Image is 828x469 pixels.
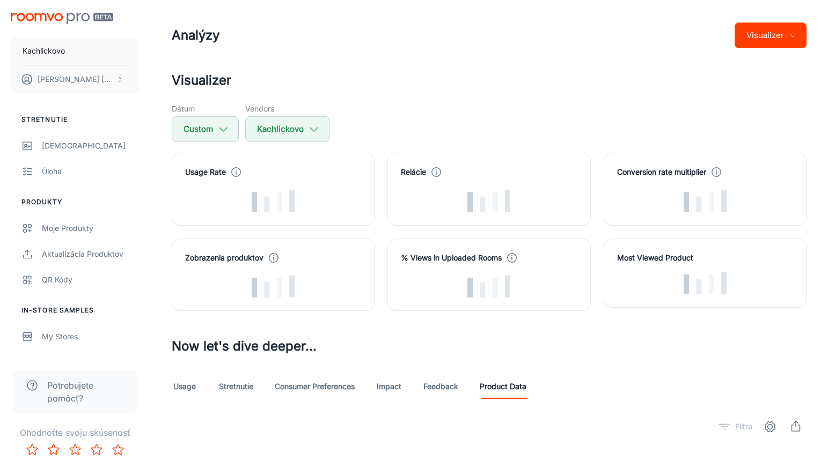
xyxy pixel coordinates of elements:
h4: Relácie [401,166,426,178]
img: Loading [467,276,510,298]
button: Custom [172,116,239,142]
p: Kachlickovo [23,45,65,57]
img: Loading [252,276,295,298]
span: Exportovať CSV [785,416,807,437]
button: Rate 4 star [86,439,107,460]
h3: Now let's dive deeper... [172,337,807,356]
button: Visualizer [735,23,807,48]
button: Kachlickovo [245,116,329,142]
p: [PERSON_NAME] [PERSON_NAME] [38,73,113,85]
a: Impact [376,373,402,399]
button: settings [759,416,781,437]
h5: Dátum [172,103,239,114]
button: export [785,416,807,437]
p: Ohodnoťte svoju skúsenosť [9,426,141,439]
button: [PERSON_NAME] [PERSON_NAME] [11,65,139,93]
img: Loading [684,190,727,212]
img: Loading [252,190,295,212]
button: Rate 3 star [64,439,86,460]
button: Rate 2 star [43,439,64,460]
h4: Conversion rate multiplier [617,166,706,178]
img: Roomvo PRO Beta [11,13,113,24]
h1: Analýzy [172,26,219,45]
span: Potrebujete pomôcť? [47,379,124,405]
h4: Zobrazenia produktov [185,252,263,264]
div: [DEMOGRAPHIC_DATA] [42,140,139,152]
img: Loading [467,190,510,212]
a: Product Data [480,373,526,399]
button: Rate 5 star [107,439,129,460]
img: Loading [684,272,727,295]
div: Aktualizácia produktov [42,248,139,260]
a: Consumer Preferences [275,373,355,399]
h4: Usage Rate [185,166,226,178]
button: Kachlickovo [11,37,139,65]
a: Usage [172,373,197,399]
h4: Most Viewed Product [617,252,793,264]
h5: Vendors [245,103,329,114]
h2: Visualizer [172,71,807,90]
a: Feedback [423,373,458,399]
div: QR kódy [42,274,139,286]
div: Moje produkty [42,222,139,234]
h4: % Views in Uploaded Rooms [401,252,502,264]
a: Stretnutie [219,373,253,399]
div: My Stores [42,331,139,343]
button: Rate 1 star [21,439,43,460]
div: Úloha [42,166,139,177]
